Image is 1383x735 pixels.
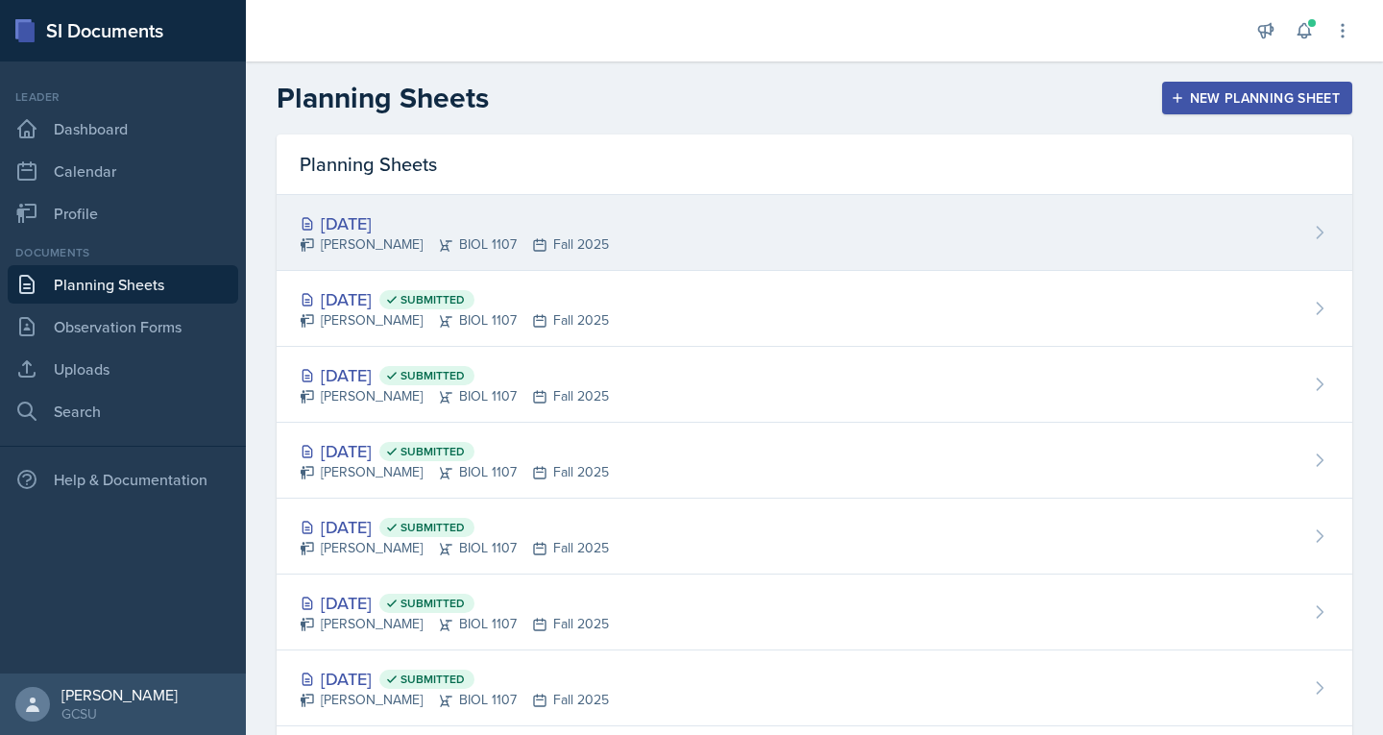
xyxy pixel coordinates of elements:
div: [DATE] [300,438,609,464]
span: Submitted [400,444,465,459]
a: [DATE] Submitted [PERSON_NAME]BIOL 1107Fall 2025 [277,423,1352,499]
span: Submitted [400,520,465,535]
div: New Planning Sheet [1175,90,1340,106]
a: Calendar [8,152,238,190]
div: [DATE] [300,666,609,692]
a: [DATE] Submitted [PERSON_NAME]BIOL 1107Fall 2025 [277,499,1352,575]
button: New Planning Sheet [1162,82,1352,114]
a: [DATE] Submitted [PERSON_NAME]BIOL 1107Fall 2025 [277,575,1352,650]
div: [DATE] [300,514,609,540]
a: [DATE] Submitted [PERSON_NAME]BIOL 1107Fall 2025 [277,347,1352,423]
div: [DATE] [300,590,609,616]
div: [PERSON_NAME] BIOL 1107 Fall 2025 [300,538,609,558]
span: Submitted [400,672,465,687]
div: [DATE] [300,210,609,236]
a: Planning Sheets [8,265,238,304]
div: [DATE] [300,362,609,388]
div: [PERSON_NAME] BIOL 1107 Fall 2025 [300,690,609,710]
span: Submitted [400,292,465,307]
a: [DATE] [PERSON_NAME]BIOL 1107Fall 2025 [277,195,1352,271]
div: [PERSON_NAME] BIOL 1107 Fall 2025 [300,614,609,634]
div: [PERSON_NAME] BIOL 1107 Fall 2025 [300,386,609,406]
div: [DATE] [300,286,609,312]
div: Leader [8,88,238,106]
div: Documents [8,244,238,261]
div: [PERSON_NAME] BIOL 1107 Fall 2025 [300,234,609,255]
a: [DATE] Submitted [PERSON_NAME]BIOL 1107Fall 2025 [277,271,1352,347]
span: Submitted [400,596,465,611]
span: Submitted [400,368,465,383]
div: Planning Sheets [277,135,1352,195]
div: [PERSON_NAME] [61,685,178,704]
div: [PERSON_NAME] BIOL 1107 Fall 2025 [300,310,609,331]
div: Help & Documentation [8,460,238,499]
a: [DATE] Submitted [PERSON_NAME]BIOL 1107Fall 2025 [277,650,1352,726]
h2: Planning Sheets [277,81,489,115]
a: Observation Forms [8,307,238,346]
a: Search [8,392,238,430]
a: Uploads [8,350,238,388]
div: GCSU [61,704,178,723]
a: Profile [8,194,238,233]
div: [PERSON_NAME] BIOL 1107 Fall 2025 [300,462,609,482]
a: Dashboard [8,110,238,148]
